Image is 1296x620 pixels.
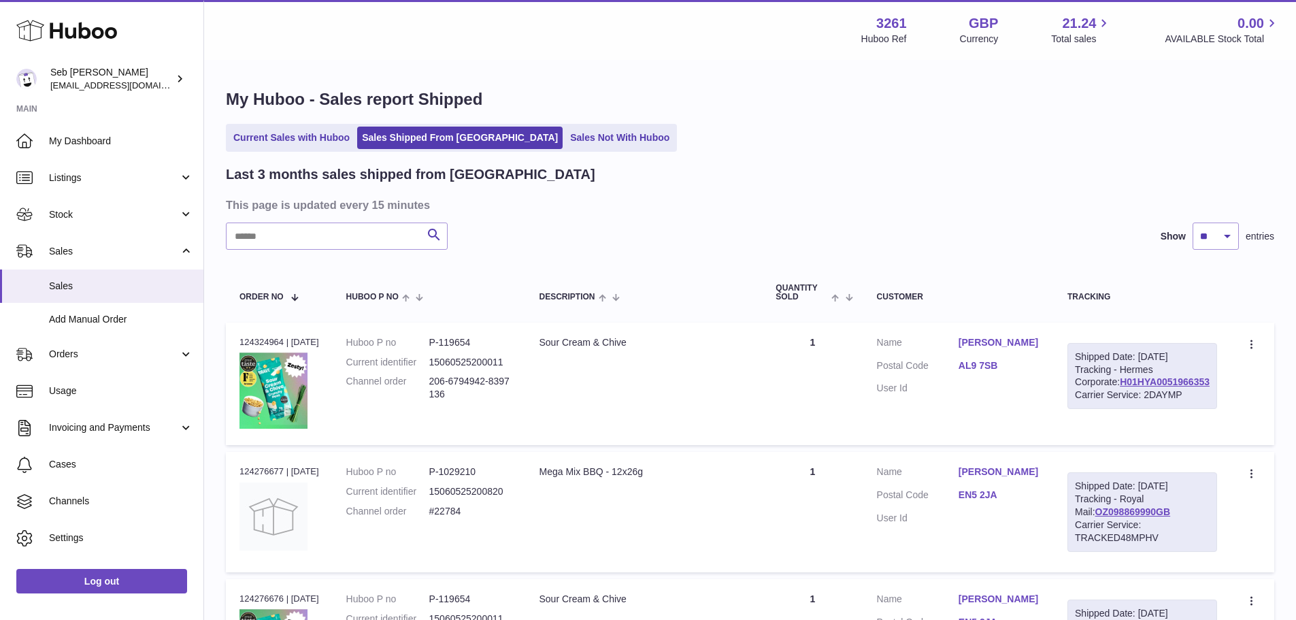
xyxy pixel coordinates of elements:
[565,127,674,149] a: Sales Not With Huboo
[49,385,193,397] span: Usage
[49,532,193,544] span: Settings
[959,466,1040,478] a: [PERSON_NAME]
[49,495,193,508] span: Channels
[226,165,595,184] h2: Last 3 months sales shipped from [GEOGRAPHIC_DATA]
[959,336,1040,349] a: [PERSON_NAME]
[429,336,512,349] dd: P-119654
[861,33,907,46] div: Huboo Ref
[1237,14,1264,33] span: 0.00
[346,293,399,301] span: Huboo P no
[539,336,748,349] div: Sour Cream & Chive
[346,485,429,498] dt: Current identifier
[239,593,319,605] div: 124276676 | [DATE]
[239,293,284,301] span: Order No
[539,466,748,478] div: Mega Mix BBQ - 12x26g
[877,466,959,482] dt: Name
[1246,230,1274,243] span: entries
[1161,230,1186,243] label: Show
[429,356,512,369] dd: 15060525200011
[226,197,1271,212] h3: This page is updated every 15 minutes
[346,505,429,518] dt: Channel order
[346,593,429,606] dt: Huboo P no
[877,382,959,395] dt: User Id
[1067,293,1217,301] div: Tracking
[357,127,563,149] a: Sales Shipped From [GEOGRAPHIC_DATA]
[876,14,907,33] strong: 3261
[429,466,512,478] dd: P-1029210
[1095,506,1171,517] a: OZ098869990GB
[49,458,193,471] span: Cases
[1062,14,1096,33] span: 21.24
[877,293,1040,301] div: Customer
[346,375,429,401] dt: Channel order
[539,293,595,301] span: Description
[429,375,512,401] dd: 206-6794942-8397136
[429,505,512,518] dd: #22784
[49,172,179,184] span: Listings
[1075,480,1210,493] div: Shipped Date: [DATE]
[877,336,959,353] dt: Name
[49,421,179,434] span: Invoicing and Payments
[1075,519,1210,544] div: Carrier Service: TRACKED48MPHV
[1075,607,1210,620] div: Shipped Date: [DATE]
[539,593,748,606] div: Sour Cream & Chive
[49,208,179,221] span: Stock
[50,80,200,91] span: [EMAIL_ADDRESS][DOMAIN_NAME]
[1165,14,1280,46] a: 0.00 AVAILABLE Stock Total
[226,88,1274,110] h1: My Huboo - Sales report Shipped
[49,348,179,361] span: Orders
[239,336,319,348] div: 124324964 | [DATE]
[877,489,959,505] dt: Postal Code
[1120,376,1210,387] a: H01HYA0051966353
[960,33,999,46] div: Currency
[239,353,308,428] img: 32611658329617.jpg
[1067,472,1217,551] div: Tracking - Royal Mail:
[969,14,998,33] strong: GBP
[762,323,863,446] td: 1
[1075,350,1210,363] div: Shipped Date: [DATE]
[776,284,828,301] span: Quantity Sold
[1051,14,1112,46] a: 21.24 Total sales
[1067,343,1217,410] div: Tracking - Hermes Corporate:
[877,512,959,525] dt: User Id
[762,452,863,572] td: 1
[16,69,37,89] img: internalAdmin-3261@internal.huboo.com
[429,485,512,498] dd: 15060525200820
[1051,33,1112,46] span: Total sales
[1165,33,1280,46] span: AVAILABLE Stock Total
[959,593,1040,606] a: [PERSON_NAME]
[16,569,187,593] a: Log out
[49,245,179,258] span: Sales
[1075,389,1210,402] div: Carrier Service: 2DAYMP
[239,466,319,478] div: 124276677 | [DATE]
[346,336,429,349] dt: Huboo P no
[49,280,193,293] span: Sales
[346,466,429,478] dt: Huboo P no
[959,359,1040,372] a: AL9 7SB
[877,359,959,376] dt: Postal Code
[50,66,173,92] div: Seb [PERSON_NAME]
[346,356,429,369] dt: Current identifier
[49,313,193,326] span: Add Manual Order
[229,127,354,149] a: Current Sales with Huboo
[959,489,1040,502] a: EN5 2JA
[49,135,193,148] span: My Dashboard
[429,593,512,606] dd: P-119654
[877,593,959,609] dt: Name
[239,483,308,551] img: no-photo.jpg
